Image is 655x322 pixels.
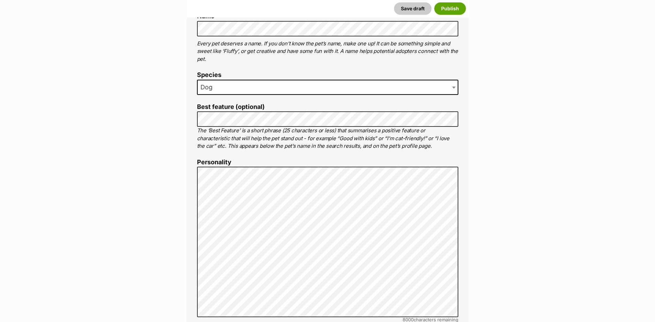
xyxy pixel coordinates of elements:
label: Personality [197,159,458,166]
span: Dog [198,82,219,92]
span: Dog [197,80,458,95]
button: Save draft [394,2,432,15]
p: The ‘Best Feature’ is a short phrase (25 characters or less) that summarises a positive feature o... [197,127,458,150]
p: Every pet deserves a name. If you don’t know the pet’s name, make one up! It can be something sim... [197,40,458,63]
label: Species [197,71,458,79]
button: Publish [434,2,466,15]
label: Best feature (optional) [197,103,458,111]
